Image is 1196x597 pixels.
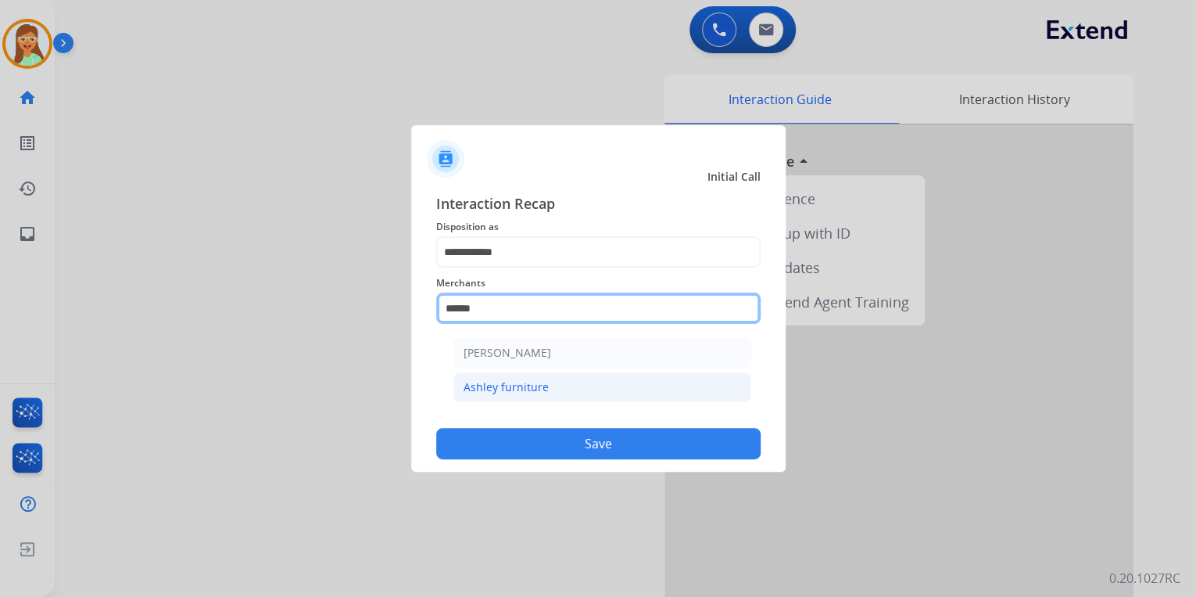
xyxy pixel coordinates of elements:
[464,379,549,395] div: Ashley furniture
[436,192,761,218] span: Interaction Recap
[436,218,761,236] span: Disposition as
[436,274,761,293] span: Merchants
[707,169,761,185] span: Initial Call
[427,140,464,178] img: contactIcon
[1109,569,1180,588] p: 0.20.1027RC
[464,345,551,361] div: [PERSON_NAME]
[436,428,761,459] button: Save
